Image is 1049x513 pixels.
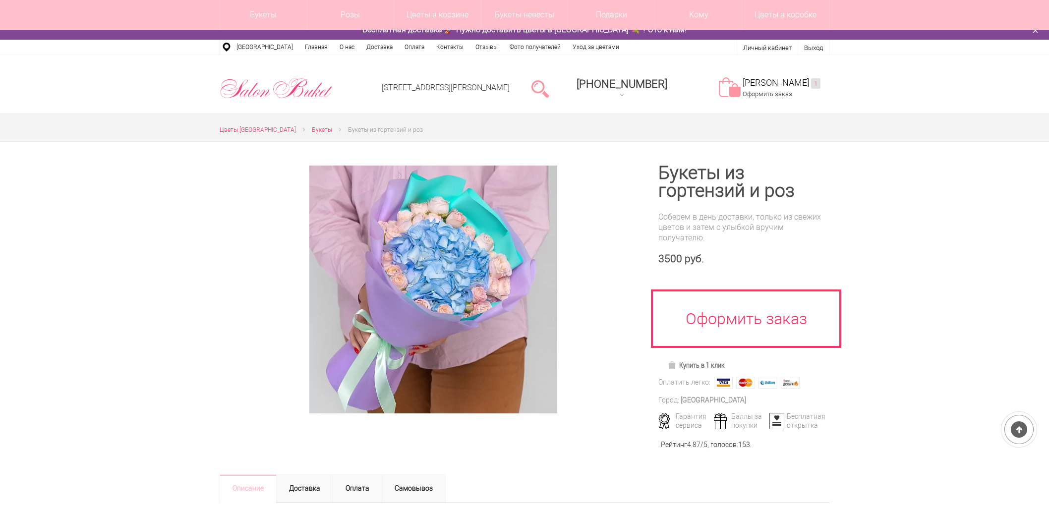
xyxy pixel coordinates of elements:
[220,75,333,101] img: Цветы Нижний Новгород
[309,166,557,413] img: Букеты из гортензий и роз
[736,377,755,389] img: MasterCard
[312,125,332,135] a: Букеты
[276,474,333,503] a: Доставка
[567,40,625,55] a: Уход за цветами
[577,78,667,90] span: [PHONE_NUMBER]
[681,395,746,405] div: [GEOGRAPHIC_DATA]
[710,412,767,430] div: Баллы за покупки
[743,90,792,98] a: Оформить заказ
[333,474,382,503] a: Оплата
[658,212,829,243] div: Соберем в день доставки, только из свежих цветов и затем с улыбкой вручим получателю.
[661,440,752,450] div: Рейтинг /5, голосов: .
[804,44,823,52] a: Выход
[469,40,504,55] a: Отзывы
[382,83,510,92] a: [STREET_ADDRESS][PERSON_NAME]
[348,126,423,133] span: Букеты из гортензий и роз
[714,377,733,389] img: Visa
[658,395,679,405] div: Город:
[220,125,296,135] a: Цветы [GEOGRAPHIC_DATA]
[504,40,567,55] a: Фото получателей
[658,164,829,200] h1: Букеты из гортензий и роз
[571,74,673,103] a: [PHONE_NUMBER]
[231,40,299,55] a: [GEOGRAPHIC_DATA]
[738,441,750,449] span: 153
[658,253,829,265] div: 3500 руб.
[399,40,430,55] a: Оплата
[687,441,700,449] span: 4.87
[766,412,823,430] div: Бесплатная открытка
[668,361,679,369] img: Купить в 1 клик
[743,44,792,52] a: Личный кабинет
[220,126,296,133] span: Цветы [GEOGRAPHIC_DATA]
[360,40,399,55] a: Доставка
[811,78,820,89] ins: 1
[430,40,469,55] a: Контакты
[663,358,729,372] a: Купить в 1 клик
[781,377,800,389] img: Яндекс Деньги
[220,474,277,503] a: Описание
[658,377,710,388] div: Оплатить легко:
[299,40,334,55] a: Главная
[382,474,446,503] a: Самовывоз
[651,289,841,348] a: Оформить заказ
[758,377,777,389] img: Webmoney
[655,412,712,430] div: Гарантия сервиса
[312,126,332,133] span: Букеты
[334,40,360,55] a: О нас
[232,166,635,413] a: Увеличить
[743,77,820,89] a: [PERSON_NAME]1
